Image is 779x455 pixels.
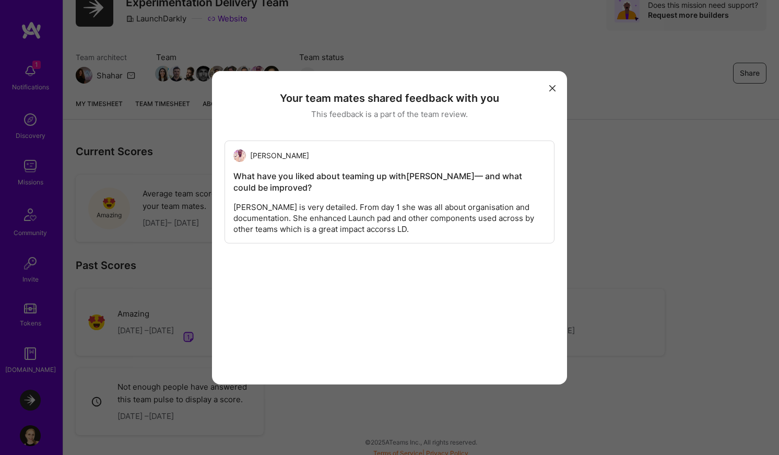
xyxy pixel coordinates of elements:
[233,149,246,162] img: user avatar
[280,92,499,104] h3: Your team mates shared feedback with you
[233,202,546,235] div: [PERSON_NAME] is very detailed. From day 1 she was all about organisation and documentation. She ...
[311,109,468,120] p: This feedback is a part of the team review.
[250,150,309,161] span: [PERSON_NAME]
[212,71,567,384] div: modal
[233,170,546,193] h5: What have you liked about teaming up with [PERSON_NAME] — and what could be improved?
[549,85,556,91] i: icon Close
